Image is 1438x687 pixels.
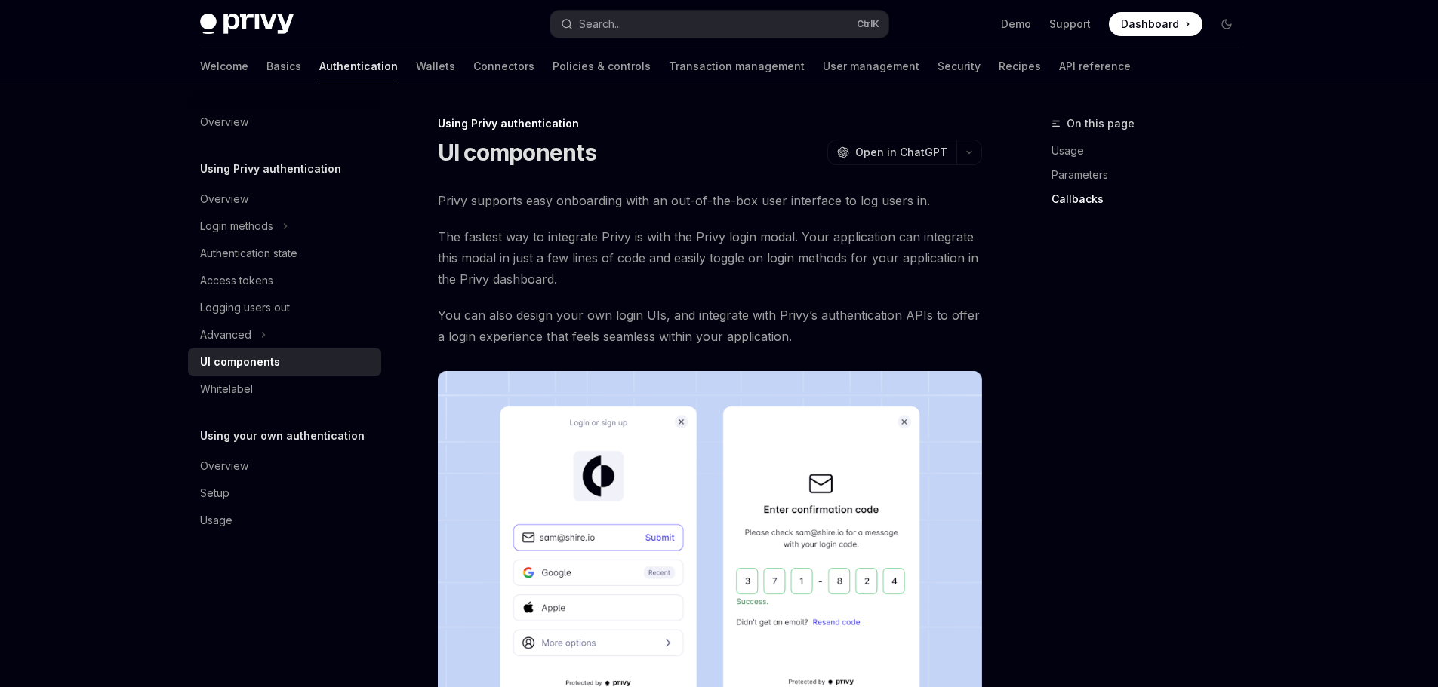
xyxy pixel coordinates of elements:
div: Access tokens [200,271,273,290]
a: Transaction management [669,48,805,84]
span: Open in ChatGPT [855,145,947,160]
div: Overview [200,457,248,475]
a: Setup [188,480,381,507]
a: Security [938,48,981,84]
div: Logging users out [200,299,290,317]
a: API reference [1059,48,1131,84]
a: Demo [1001,17,1031,32]
a: Recipes [999,48,1041,84]
h1: UI components [438,139,596,166]
h5: Using your own authentication [200,427,365,445]
button: Toggle dark mode [1215,12,1239,36]
a: Welcome [200,48,248,84]
div: Search... [579,15,621,33]
a: Overview [188,452,381,480]
div: Whitelabel [200,380,253,398]
div: UI components [200,353,280,371]
a: UI components [188,348,381,376]
div: Usage [200,511,232,529]
button: Toggle Login methods section [188,213,381,240]
div: Authentication state [200,244,297,262]
div: Overview [200,113,248,131]
div: Overview [200,190,248,208]
h5: Using Privy authentication [200,160,341,178]
a: Policies & controls [553,48,651,84]
a: Wallets [416,48,455,84]
a: Support [1049,17,1091,32]
a: Basics [266,48,301,84]
a: User management [823,48,919,84]
span: Ctrl K [857,18,879,30]
button: Toggle Advanced section [188,321,381,348]
a: Overview [188,109,381,136]
a: Connectors [473,48,534,84]
div: Advanced [200,326,251,344]
span: Dashboard [1121,17,1179,32]
span: You can also design your own login UIs, and integrate with Privy’s authentication APIs to offer a... [438,305,982,347]
img: dark logo [200,14,294,35]
a: Access tokens [188,267,381,294]
a: Logging users out [188,294,381,321]
span: The fastest way to integrate Privy is with the Privy login modal. Your application can integrate ... [438,226,982,290]
a: Whitelabel [188,376,381,403]
div: Setup [200,484,229,502]
a: Usage [188,507,381,534]
span: On this page [1067,115,1135,133]
span: Privy supports easy onboarding with an out-of-the-box user interface to log users in. [438,190,982,211]
div: Using Privy authentication [438,116,982,131]
a: Authentication [319,48,398,84]
a: Authentication state [188,240,381,267]
a: Usage [1052,139,1251,163]
a: Overview [188,186,381,213]
a: Parameters [1052,163,1251,187]
button: Open search [550,11,888,38]
button: Open in ChatGPT [827,140,956,165]
div: Login methods [200,217,273,235]
a: Callbacks [1052,187,1251,211]
a: Dashboard [1109,12,1202,36]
